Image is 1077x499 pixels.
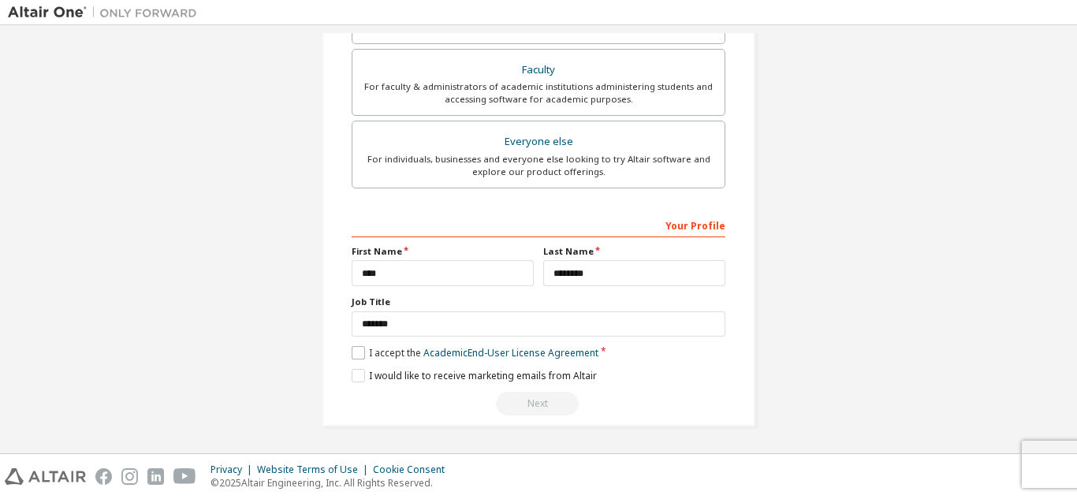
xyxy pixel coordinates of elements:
[8,5,205,20] img: Altair One
[362,153,715,178] div: For individuals, businesses and everyone else looking to try Altair software and explore our prod...
[543,245,725,258] label: Last Name
[362,131,715,153] div: Everyone else
[352,346,598,359] label: I accept the
[257,464,373,476] div: Website Terms of Use
[147,468,164,485] img: linkedin.svg
[211,476,454,490] p: © 2025 Altair Engineering, Inc. All Rights Reserved.
[362,59,715,81] div: Faculty
[423,346,598,359] a: Academic End-User License Agreement
[211,464,257,476] div: Privacy
[373,464,454,476] div: Cookie Consent
[121,468,138,485] img: instagram.svg
[352,212,725,237] div: Your Profile
[95,468,112,485] img: facebook.svg
[362,80,715,106] div: For faculty & administrators of academic institutions administering students and accessing softwa...
[5,468,86,485] img: altair_logo.svg
[352,369,597,382] label: I would like to receive marketing emails from Altair
[352,392,725,415] div: Read and acccept EULA to continue
[173,468,196,485] img: youtube.svg
[352,245,534,258] label: First Name
[352,296,725,308] label: Job Title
